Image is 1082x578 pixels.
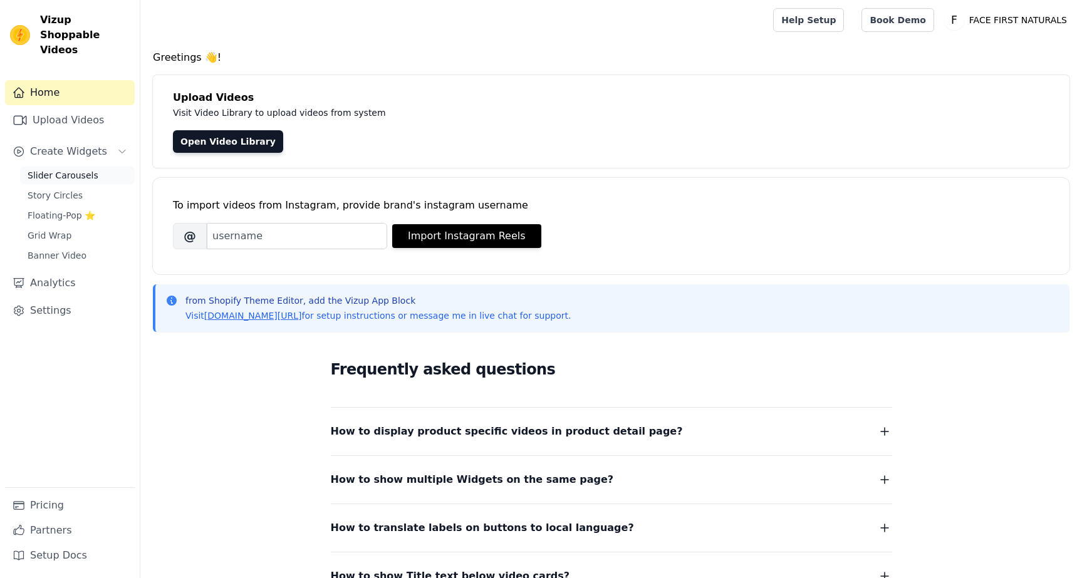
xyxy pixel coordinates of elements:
[5,518,135,543] a: Partners
[5,108,135,133] a: Upload Videos
[331,519,892,537] button: How to translate labels on buttons to local language?
[331,519,634,537] span: How to translate labels on buttons to local language?
[185,309,571,322] p: Visit for setup instructions or message me in live chat for support.
[331,471,614,488] span: How to show multiple Widgets on the same page?
[28,209,95,222] span: Floating-Pop ⭐
[944,9,1072,31] button: F FACE FIRST NATURALS
[331,423,683,440] span: How to display product specific videos in product detail page?
[20,167,135,184] a: Slider Carousels
[331,357,892,382] h2: Frequently asked questions
[331,471,892,488] button: How to show multiple Widgets on the same page?
[964,9,1072,31] p: FACE FIRST NATURALS
[392,224,541,248] button: Import Instagram Reels
[153,50,1069,65] h4: Greetings 👋!
[5,80,135,105] a: Home
[28,229,71,242] span: Grid Wrap
[204,311,302,321] a: [DOMAIN_NAME][URL]
[20,227,135,244] a: Grid Wrap
[28,189,83,202] span: Story Circles
[5,493,135,518] a: Pricing
[331,423,892,440] button: How to display product specific videos in product detail page?
[951,14,957,26] text: F
[10,25,30,45] img: Vizup
[773,8,844,32] a: Help Setup
[20,207,135,224] a: Floating-Pop ⭐
[5,139,135,164] button: Create Widgets
[173,90,1049,105] h4: Upload Videos
[173,198,1049,213] div: To import videos from Instagram, provide brand's instagram username
[20,247,135,264] a: Banner Video
[173,105,734,120] p: Visit Video Library to upload videos from system
[28,249,86,262] span: Banner Video
[185,294,571,307] p: from Shopify Theme Editor, add the Vizup App Block
[5,543,135,568] a: Setup Docs
[173,130,283,153] a: Open Video Library
[861,8,934,32] a: Book Demo
[207,223,387,249] input: username
[5,298,135,323] a: Settings
[30,144,107,159] span: Create Widgets
[173,223,207,249] span: @
[28,169,98,182] span: Slider Carousels
[5,271,135,296] a: Analytics
[20,187,135,204] a: Story Circles
[40,13,130,58] span: Vizup Shoppable Videos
